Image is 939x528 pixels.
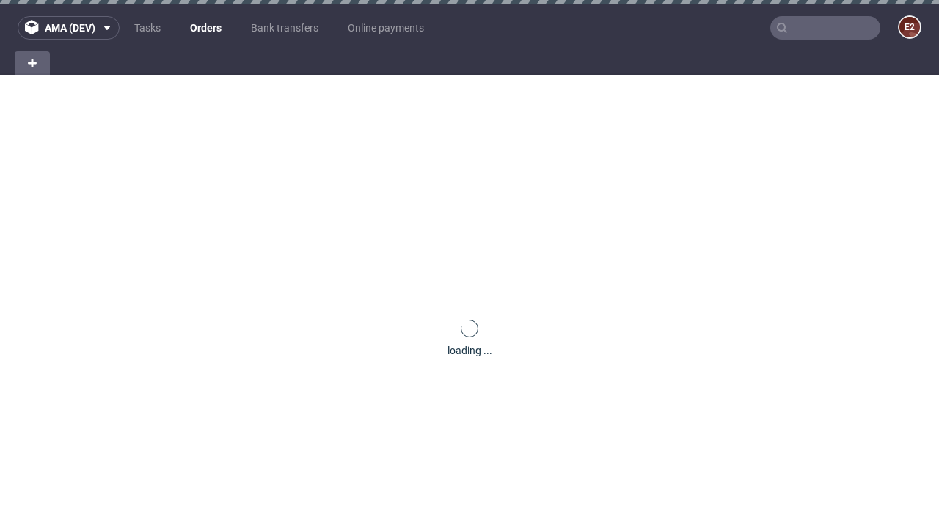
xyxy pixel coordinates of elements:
[899,17,920,37] figcaption: e2
[18,16,120,40] button: ama (dev)
[181,16,230,40] a: Orders
[339,16,433,40] a: Online payments
[242,16,327,40] a: Bank transfers
[447,343,492,358] div: loading ...
[125,16,169,40] a: Tasks
[45,23,95,33] span: ama (dev)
